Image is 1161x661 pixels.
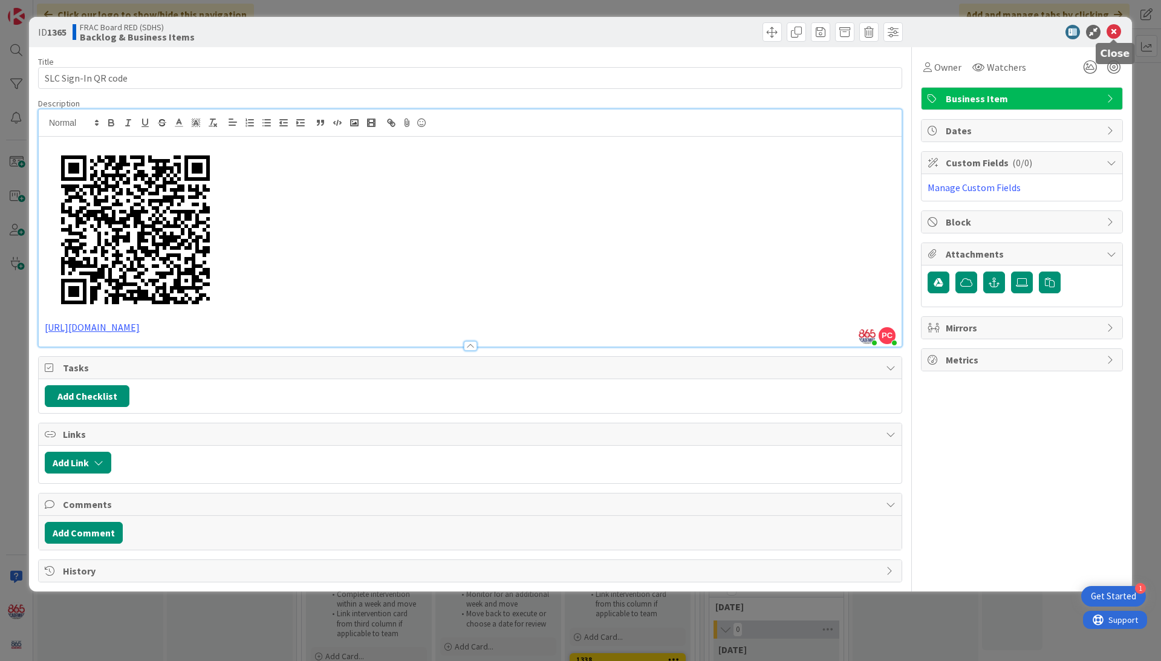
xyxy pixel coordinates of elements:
[1081,586,1146,607] div: Open Get Started checklist, remaining modules: 1
[47,26,67,38] b: 1365
[63,564,880,578] span: History
[45,385,129,407] button: Add Checklist
[45,522,123,544] button: Add Comment
[934,60,961,74] span: Owner
[1091,590,1136,602] div: Get Started
[45,321,140,333] a: [URL][DOMAIN_NAME]
[879,327,896,344] span: PC
[45,139,226,321] img: frame-8.png
[80,32,195,42] b: Backlog & Business Items
[38,56,54,67] label: Title
[1135,583,1146,594] div: 1
[1012,157,1032,169] span: ( 0/0 )
[946,91,1101,106] span: Business Item
[946,215,1101,229] span: Block
[80,22,195,32] span: FRAC Board RED (SDHS)
[987,60,1026,74] span: Watchers
[946,247,1101,261] span: Attachments
[38,25,67,39] span: ID
[1101,48,1130,59] h5: Close
[946,321,1101,335] span: Mirrors
[45,452,111,474] button: Add Link
[38,67,902,89] input: type card name here...
[63,427,880,441] span: Links
[946,155,1101,170] span: Custom Fields
[38,98,80,109] span: Description
[946,353,1101,367] span: Metrics
[946,123,1101,138] span: Dates
[63,360,880,375] span: Tasks
[928,181,1021,194] a: Manage Custom Fields
[25,2,55,16] span: Support
[63,497,880,512] span: Comments
[859,327,876,344] img: TmXHEknrR1WiBPx3lFmjsCDbEWGLWxcR.png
